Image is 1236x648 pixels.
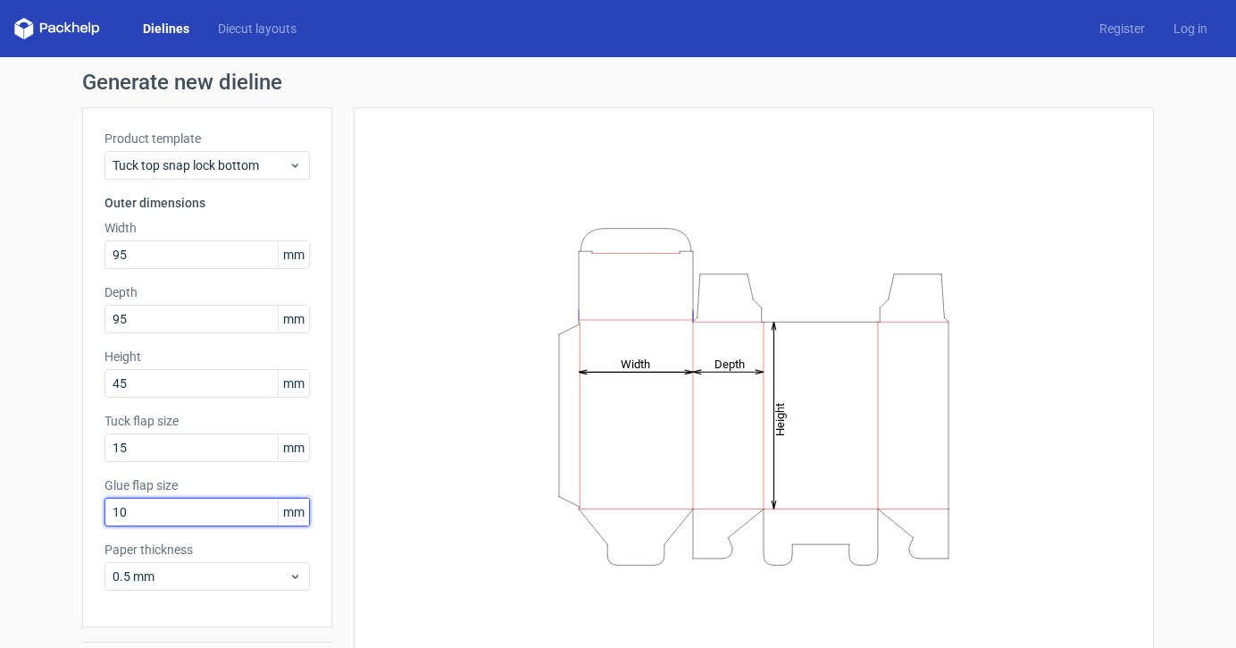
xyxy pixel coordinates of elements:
a: Dielines [129,20,204,38]
label: Width [104,219,310,237]
a: Register [1085,20,1159,38]
span: mm [278,434,309,461]
label: Glue flap size [104,476,310,494]
span: Tuck top snap lock bottom [113,156,288,174]
span: mm [278,499,309,526]
span: mm [278,241,309,268]
tspan: Width [621,357,650,370]
label: Paper thickness [104,541,310,559]
label: Depth [104,283,310,301]
h3: Outer dimensions [104,194,310,212]
tspan: Depth [714,357,745,370]
a: Log in [1159,20,1222,38]
span: mm [278,370,309,397]
a: Diecut layouts [204,20,311,38]
h1: Generate new dieline [82,72,1154,93]
label: Height [104,348,310,366]
label: Tuck flap size [104,412,310,430]
span: mm [278,306,309,332]
label: Product template [104,130,310,147]
span: 0.5 mm [113,568,288,585]
tspan: Height [773,402,787,435]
